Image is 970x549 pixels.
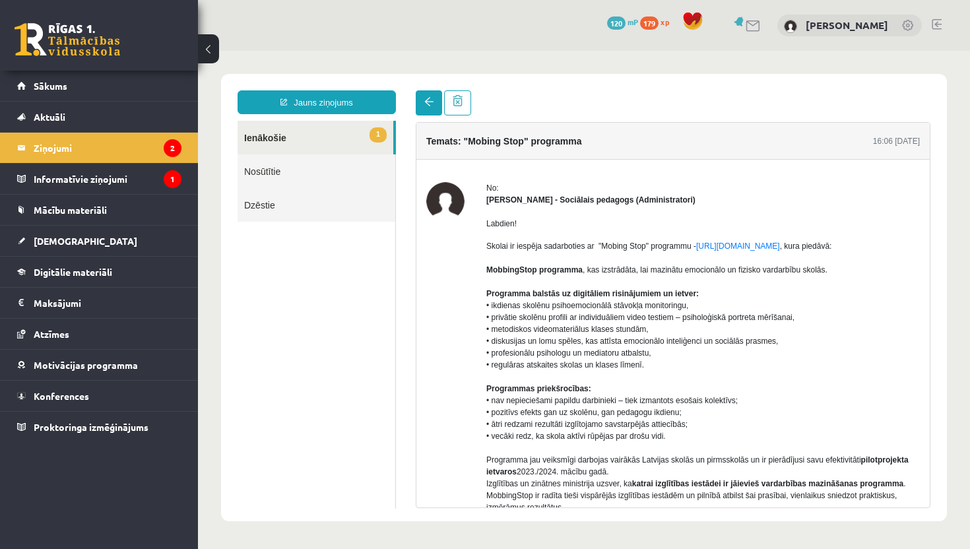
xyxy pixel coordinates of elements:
strong: [PERSON_NAME] - Sociālais pedagogs (Administratori) [288,145,498,154]
a: Digitālie materiāli [17,257,181,287]
span: Proktoringa izmēģinājums [34,421,148,433]
h4: Temats: "Mobing Stop" programma [228,85,383,96]
span: Sākums [34,80,67,92]
div: 16:06 [DATE] [675,84,722,96]
a: Aktuāli [17,102,181,132]
span: Mācību materiāli [34,204,107,216]
a: Mācību materiāli [17,195,181,225]
a: Rīgas 1. Tālmācības vidusskola [15,23,120,56]
b: Programmas priekšrocības: [288,333,393,342]
a: Sākums [17,71,181,101]
a: Proktoringa izmēģinājums [17,412,181,442]
a: Maksājumi [17,288,181,318]
span: mP [628,16,638,27]
a: Dzēstie [40,137,197,171]
p: Skolai ir iespēja sadarboties ar "Mobing Stop" programmu - , kura piedāvā: , kas izstrādāta, lai ... [288,189,722,463]
span: Digitālie materiāli [34,266,112,278]
i: 1 [164,170,181,188]
a: 120 mP [607,16,638,27]
b: pilotprojekta ietvaros [288,404,711,426]
a: [DEMOGRAPHIC_DATA] [17,226,181,256]
span: xp [661,16,669,27]
span: Konferences [34,390,89,402]
span: 1 [172,77,189,92]
legend: Maksājumi [34,288,181,318]
a: Atzīmes [17,319,181,349]
i: 2 [164,139,181,157]
b: katrai izglītības iestādei ir jāievieš vardarbības mazināšanas programma [434,428,706,437]
b: Programma balstās uz digitāliem risinājumiem un ietver: [288,238,501,247]
div: No: [288,131,722,143]
a: Ziņojumi2 [17,133,181,163]
a: 179 xp [640,16,676,27]
a: Motivācijas programma [17,350,181,380]
span: [DEMOGRAPHIC_DATA] [34,235,137,247]
p: Labdien! [288,167,722,179]
a: Jauns ziņojums [40,40,198,63]
span: Motivācijas programma [34,359,138,371]
legend: Informatīvie ziņojumi [34,164,181,194]
a: Konferences [17,381,181,411]
img: Dagnija Gaubšteina - Sociālais pedagogs [228,131,267,170]
b: MobbingStop programma [288,214,385,224]
a: [URL][DOMAIN_NAME] [498,191,582,200]
span: 179 [640,16,659,30]
a: 1Ienākošie [40,70,195,104]
a: [PERSON_NAME] [806,18,888,32]
span: 120 [607,16,626,30]
img: Simona Silkāne [784,20,797,33]
span: Aktuāli [34,111,65,123]
legend: Ziņojumi [34,133,181,163]
a: Nosūtītie [40,104,197,137]
a: Informatīvie ziņojumi1 [17,164,181,194]
span: Atzīmes [34,328,69,340]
